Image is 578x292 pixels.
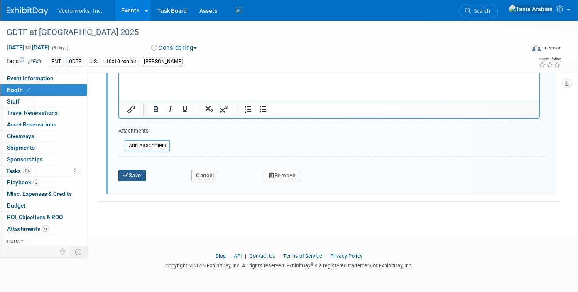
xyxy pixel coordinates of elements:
iframe: Rich Text Area [119,69,539,101]
button: Underline [178,104,192,115]
span: Budget [7,202,26,209]
span: 3 [33,179,39,186]
span: Search [471,8,490,14]
a: Staff [0,96,87,107]
button: Cancel [191,170,218,181]
div: In-Person [542,45,561,51]
a: Booth [0,84,87,96]
button: Considering [148,44,200,52]
a: Misc. Expenses & Credits [0,188,87,200]
span: ROI, Objectives & ROO [7,214,63,220]
span: Giveaways [7,133,34,139]
i: Booth reservation complete [27,87,31,92]
div: [PERSON_NAME] [142,57,185,66]
a: Contact Us [250,253,275,259]
span: 6 [42,225,49,232]
td: Tags [6,57,42,67]
img: ExhibitDay [7,7,48,15]
button: Save [118,170,146,181]
span: Asset Reservations [7,121,56,128]
div: Attachments: [118,127,170,137]
span: more [5,237,19,244]
a: Privacy Policy [330,253,362,259]
span: | [323,253,329,259]
a: Attachments6 [0,223,87,235]
img: Tania Arabian [509,5,553,14]
img: Format-Inperson.png [532,45,541,51]
button: Bullet list [256,104,270,115]
a: Sponsorships [0,154,87,165]
a: ROI, Objectives & ROO [0,212,87,223]
div: 10x10 exhibit [103,57,139,66]
a: Shipments [0,142,87,153]
button: Superscript [217,104,231,115]
span: [DATE] [DATE] [6,44,50,51]
span: Vectorworks, Inc. [58,7,103,14]
a: API [234,253,242,259]
div: GDTF [66,57,84,66]
a: Blog [216,253,226,259]
button: Remove [265,170,300,181]
div: Event Rating [539,57,561,61]
div: Event Format [479,43,561,56]
a: Travel Reservations [0,107,87,119]
a: Terms of Service [283,253,322,259]
a: Event Information [0,73,87,84]
button: Numbered list [241,104,255,115]
a: Edit [28,59,42,64]
span: (3 days) [51,45,69,51]
span: | [277,253,282,259]
button: Bold [149,104,163,115]
td: Toggle Event Tabs [70,246,87,257]
a: Giveaways [0,131,87,142]
div: ENT [49,57,64,66]
a: Playbook3 [0,177,87,188]
span: Event Information [7,75,54,82]
a: Search [460,4,498,18]
td: Personalize Event Tab Strip [56,246,70,257]
button: Italic [163,104,177,115]
a: Budget [0,200,87,211]
span: | [227,253,233,259]
button: Insert/edit link [124,104,138,115]
span: Tasks [6,168,32,174]
span: Playbook [7,179,39,186]
sup: ® [311,262,313,267]
span: Staff [7,98,20,105]
span: | [243,253,248,259]
a: Tasks0% [0,166,87,177]
button: Subscript [202,104,216,115]
a: Asset Reservations [0,119,87,130]
span: Travel Reservations [7,109,58,116]
div: U.S. [87,57,100,66]
span: 0% [23,168,32,174]
span: Booth [7,87,32,93]
span: Shipments [7,144,35,151]
span: to [24,44,32,51]
span: Attachments [7,225,49,232]
span: Sponsorships [7,156,43,163]
div: GDTF at [GEOGRAPHIC_DATA] 2025 [4,25,514,40]
span: Misc. Expenses & Credits [7,191,72,197]
a: more [0,235,87,246]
